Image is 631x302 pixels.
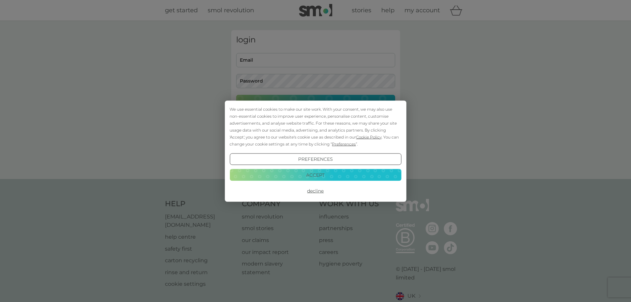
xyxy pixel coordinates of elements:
span: Cookie Policy [356,134,382,139]
button: Preferences [230,153,401,165]
button: Decline [230,185,401,197]
span: Preferences [332,141,356,146]
div: We use essential cookies to make our site work. With your consent, we may also use non-essential ... [230,105,401,147]
div: Cookie Consent Prompt [225,100,406,202]
button: Accept [230,169,401,181]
